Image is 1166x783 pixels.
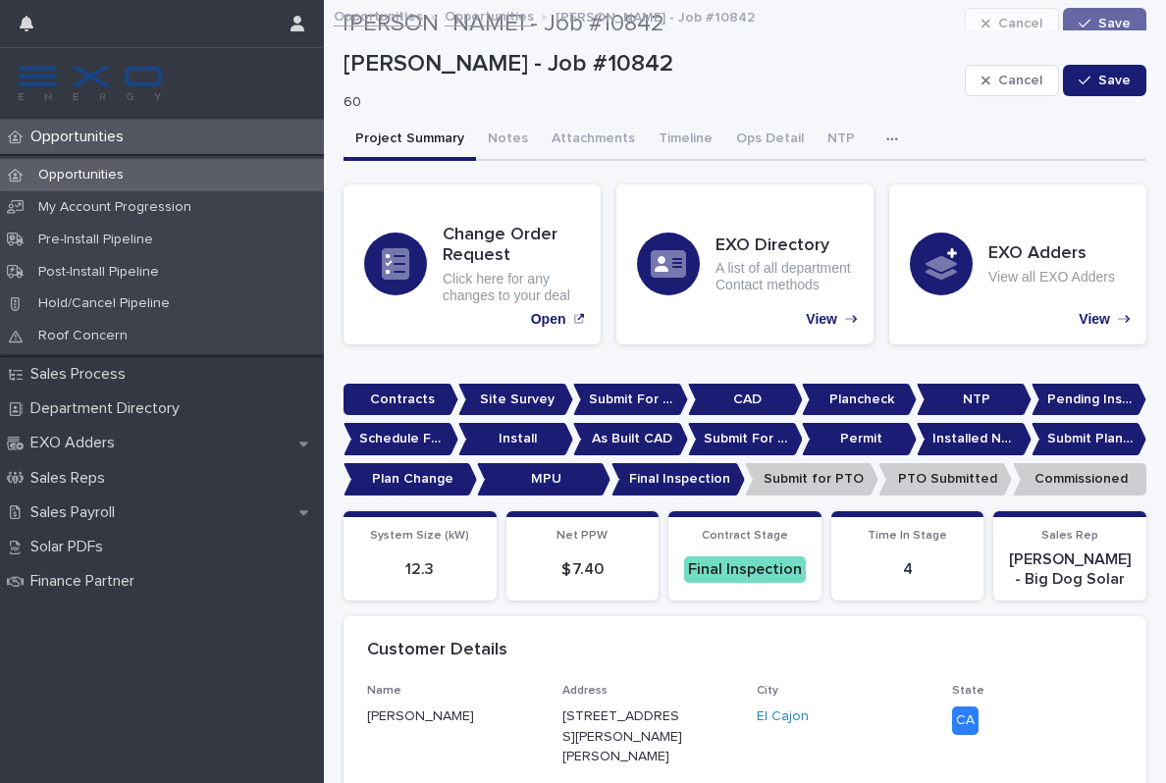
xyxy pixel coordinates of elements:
p: 4 [843,560,973,579]
p: Pre-Install Pipeline [23,232,169,248]
p: Submit for PTO [745,463,878,496]
p: Installed No Permit [917,423,1032,455]
p: Contracts [344,384,458,416]
button: Save [1063,65,1146,96]
p: Click here for any changes to your deal [443,271,580,304]
h3: EXO Directory [715,235,853,257]
p: Hold/Cancel Pipeline [23,295,185,312]
button: Notes [476,120,540,161]
h3: Change Order Request [443,225,580,267]
div: CA [952,706,979,735]
p: View [806,311,837,328]
p: [PERSON_NAME] - Job #10842 [556,5,755,26]
p: Permit [802,423,917,455]
p: 60 [344,94,949,111]
p: Open [531,311,566,328]
p: Schedule For Install [344,423,458,455]
button: Cancel [965,65,1059,96]
p: $ 7.40 [518,560,648,579]
a: Opportunities [445,4,534,26]
button: Ops Detail [724,120,816,161]
p: Department Directory [23,399,195,418]
p: Finance Partner [23,572,150,591]
p: Opportunities [23,167,139,183]
p: View all EXO Adders [988,269,1115,286]
button: Timeline [647,120,724,161]
span: Address [562,685,608,697]
span: System Size (kW) [370,530,469,542]
span: Name [367,685,401,697]
p: Solar PDFs [23,538,119,556]
a: View [889,184,1146,344]
p: Submit For Permit [688,423,803,455]
p: NTP [917,384,1032,416]
span: Save [1098,74,1131,87]
p: [PERSON_NAME] - Big Dog Solar [1005,550,1135,588]
h3: EXO Adders [988,243,1115,265]
span: Sales Rep [1041,530,1098,542]
div: Final Inspection [684,556,806,583]
p: PTO Submitted [878,463,1012,496]
p: Opportunities [23,128,139,146]
p: 12.3 [355,560,485,579]
span: Cancel [998,74,1042,87]
button: Project Summary [344,120,476,161]
p: Final Inspection [611,463,745,496]
button: Attachments [540,120,647,161]
a: View [616,184,874,344]
p: View [1079,311,1110,328]
p: [STREET_ADDRESS][PERSON_NAME][PERSON_NAME] [562,706,687,767]
p: EXO Adders [23,434,131,452]
p: My Account Progression [23,199,207,216]
button: NTP [816,120,867,161]
p: Plan Change [344,463,477,496]
p: Plancheck [802,384,917,416]
p: Site Survey [458,384,573,416]
p: Post-Install Pipeline [23,264,175,281]
p: A list of all department Contact methods [715,260,853,293]
span: Contract Stage [702,530,788,542]
p: [PERSON_NAME] - Job #10842 [344,50,957,78]
p: CAD [688,384,803,416]
p: As Built CAD [573,423,688,455]
p: Submit Plan Change [1032,423,1146,455]
img: FKS5r6ZBThi8E5hshIGi [16,64,165,103]
p: Commissioned [1013,463,1146,496]
p: Install [458,423,573,455]
p: Roof Concern [23,328,143,344]
span: Time In Stage [868,530,947,542]
p: Pending Install Task [1032,384,1146,416]
a: Open [344,184,601,344]
a: El Cajon [757,706,809,727]
span: Net PPW [556,530,608,542]
p: Sales Reps [23,469,121,488]
span: City [757,685,778,697]
a: Opportunities [334,4,423,26]
p: Submit For CAD [573,384,688,416]
p: Sales Payroll [23,503,131,522]
p: Sales Process [23,365,141,384]
h2: Customer Details [367,640,507,661]
p: MPU [477,463,610,496]
p: [PERSON_NAME] [367,706,539,727]
span: State [952,685,984,697]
